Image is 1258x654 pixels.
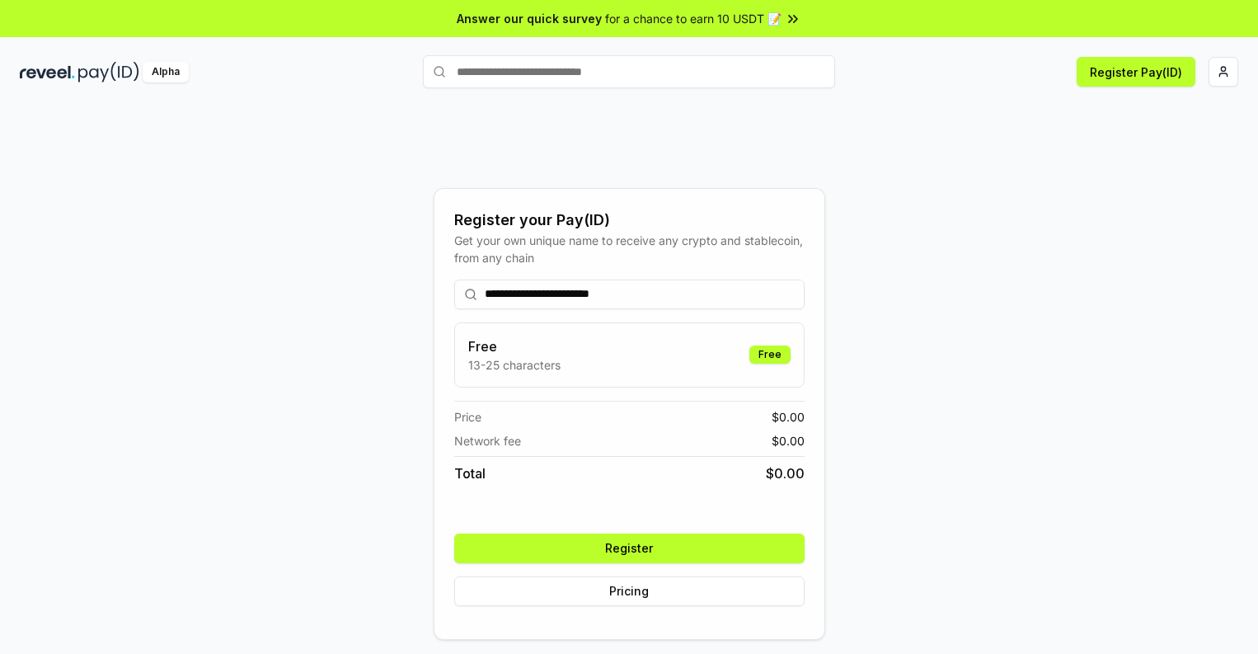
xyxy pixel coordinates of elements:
[454,232,805,266] div: Get your own unique name to receive any crypto and stablecoin, from any chain
[454,432,521,449] span: Network fee
[605,10,782,27] span: for a chance to earn 10 USDT 📝
[454,463,486,483] span: Total
[454,576,805,606] button: Pricing
[749,346,791,364] div: Free
[772,408,805,426] span: $ 0.00
[772,432,805,449] span: $ 0.00
[454,209,805,232] div: Register your Pay(ID)
[457,10,602,27] span: Answer our quick survey
[468,336,561,356] h3: Free
[20,62,75,82] img: reveel_dark
[1077,57,1195,87] button: Register Pay(ID)
[78,62,139,82] img: pay_id
[454,408,481,426] span: Price
[143,62,189,82] div: Alpha
[468,356,561,374] p: 13-25 characters
[454,534,805,563] button: Register
[766,463,805,483] span: $ 0.00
